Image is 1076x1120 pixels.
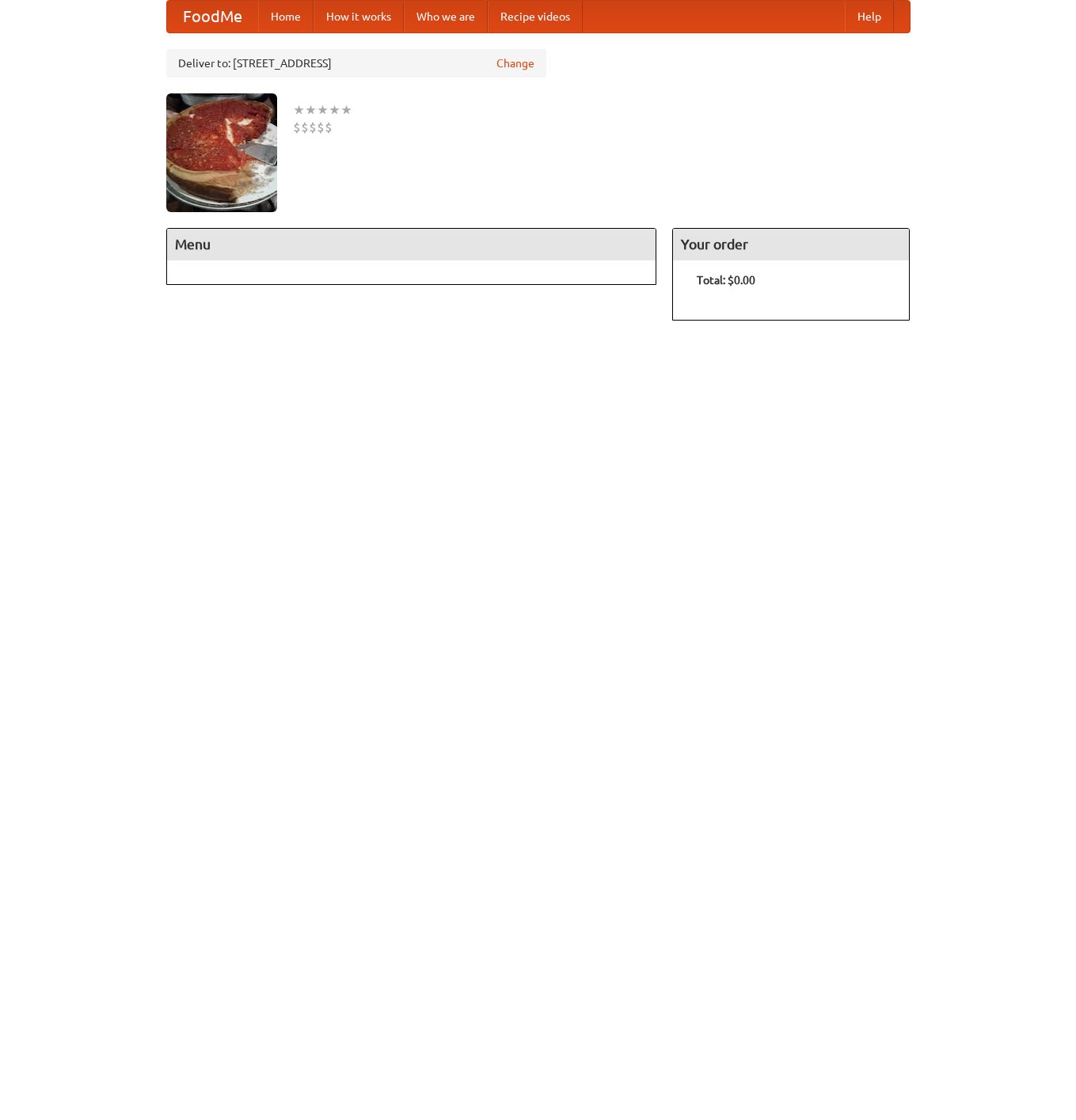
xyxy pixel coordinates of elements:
a: Help [845,1,894,32]
a: Who we are [404,1,488,32]
li: $ [293,119,301,136]
h4: Your order [673,229,909,260]
li: ★ [317,101,329,119]
li: $ [325,119,333,136]
div: Deliver to: [STREET_ADDRESS] [166,49,546,78]
li: ★ [340,101,352,119]
li: ★ [293,101,305,119]
a: Change [496,55,534,71]
a: Home [258,1,314,32]
a: How it works [314,1,404,32]
li: $ [317,119,325,136]
li: $ [301,119,309,136]
a: Recipe videos [488,1,583,32]
img: angular.jpg [166,93,277,212]
li: $ [309,119,317,136]
b: Total: $0.00 [697,274,755,287]
li: ★ [305,101,317,119]
h4: Menu [167,229,656,260]
li: ★ [329,101,340,119]
a: FoodMe [167,1,258,32]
